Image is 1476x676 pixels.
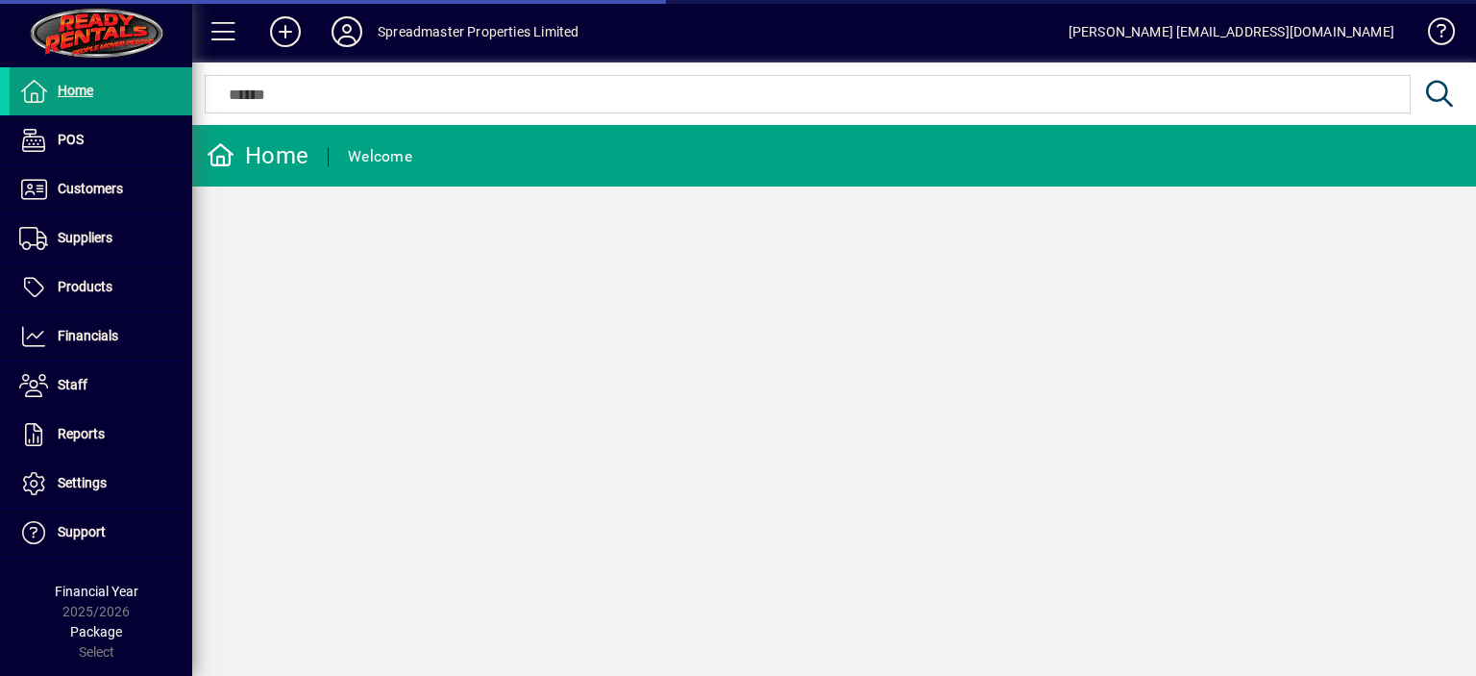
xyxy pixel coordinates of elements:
[58,426,105,441] span: Reports
[58,230,112,245] span: Suppliers
[58,475,107,490] span: Settings
[10,313,192,361] a: Financials
[58,328,118,343] span: Financials
[378,16,578,47] div: Spreadmaster Properties Limited
[58,83,93,98] span: Home
[10,411,192,459] a: Reports
[207,140,308,171] div: Home
[10,509,192,557] a: Support
[70,624,122,639] span: Package
[1414,4,1452,66] a: Knowledge Base
[316,14,378,49] button: Profile
[10,214,192,263] a: Suppliers
[255,14,316,49] button: Add
[348,141,412,172] div: Welcome
[10,460,192,508] a: Settings
[58,377,87,392] span: Staff
[10,165,192,213] a: Customers
[55,584,138,599] span: Financial Year
[10,263,192,312] a: Products
[58,279,112,294] span: Products
[10,116,192,164] a: POS
[10,362,192,410] a: Staff
[58,132,84,147] span: POS
[58,524,106,539] span: Support
[58,181,123,196] span: Customers
[1069,16,1394,47] div: [PERSON_NAME] [EMAIL_ADDRESS][DOMAIN_NAME]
